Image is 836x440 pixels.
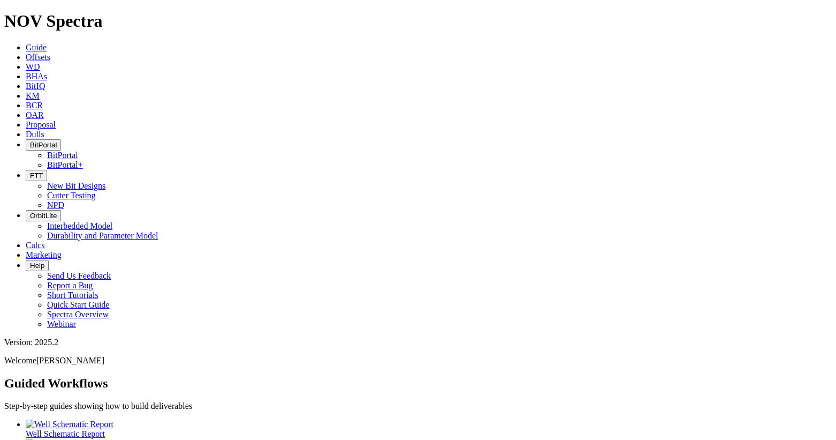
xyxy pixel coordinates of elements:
[47,281,93,290] a: Report a Bug
[4,376,832,391] h2: Guided Workflows
[30,212,57,220] span: OrbitLite
[26,43,47,52] a: Guide
[47,319,76,329] a: Webinar
[26,81,45,91] a: BitIQ
[47,221,112,230] a: Interbedded Model
[26,91,40,100] a: KM
[26,429,105,438] span: Well Schematic Report
[26,250,62,259] a: Marketing
[26,260,49,271] button: Help
[47,271,111,280] a: Send Us Feedback
[4,356,832,366] p: Welcome
[47,181,105,190] a: New Bit Designs
[47,160,83,169] a: BitPortal+
[26,101,43,110] a: BCR
[47,151,78,160] a: BitPortal
[26,72,47,81] a: BHAs
[26,110,44,120] a: OAR
[47,310,109,319] a: Spectra Overview
[30,141,57,149] span: BitPortal
[30,171,43,180] span: FTT
[4,11,832,31] h1: NOV Spectra
[47,300,109,309] a: Quick Start Guide
[4,338,832,347] div: Version: 2025.2
[26,53,50,62] a: Offsets
[30,262,44,270] span: Help
[26,120,56,129] a: Proposal
[26,62,40,71] a: WD
[47,200,64,210] a: NPD
[47,290,98,300] a: Short Tutorials
[26,130,44,139] a: Dulls
[26,170,47,181] button: FTT
[26,241,45,250] a: Calcs
[26,420,113,429] img: Well Schematic Report
[26,420,832,438] a: Well Schematic Report Well Schematic Report
[26,139,61,151] button: BitPortal
[36,356,104,365] span: [PERSON_NAME]
[26,210,61,221] button: OrbitLite
[4,401,832,411] p: Step-by-step guides showing how to build deliverables
[47,191,96,200] a: Cutter Testing
[47,231,158,240] a: Durability and Parameter Model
